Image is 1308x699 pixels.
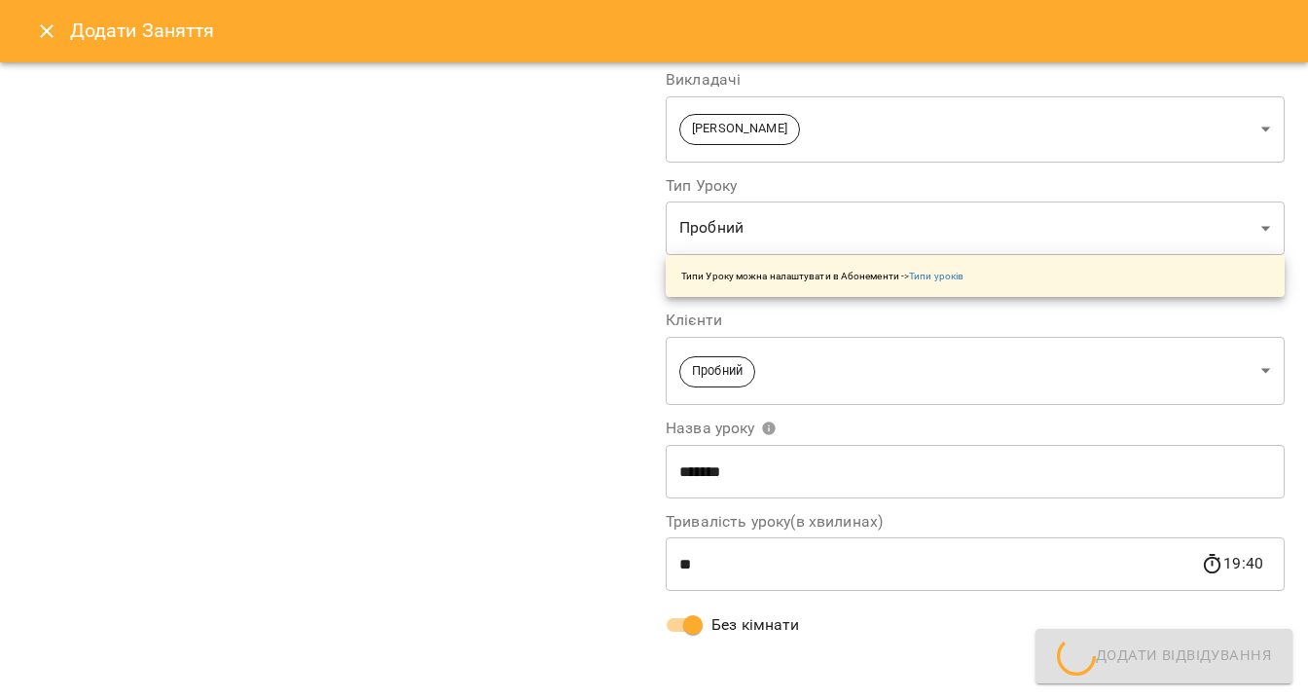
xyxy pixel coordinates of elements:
[70,16,1285,46] h6: Додати Заняття
[666,514,1285,530] label: Тривалість уроку(в хвилинах)
[681,269,963,283] p: Типи Уроку можна налаштувати в Абонементи ->
[666,95,1285,163] div: [PERSON_NAME]
[666,72,1285,88] label: Викладачі
[666,178,1285,194] label: Тип Уроку
[909,271,963,281] a: Типи уроків
[680,362,754,381] span: Пробний
[680,120,799,138] span: [PERSON_NAME]
[23,8,70,55] button: Close
[666,313,1285,328] label: Клієнти
[761,421,777,436] svg: Вкажіть назву уроку або виберіть клієнтів
[666,336,1285,405] div: Пробний
[666,202,1285,256] div: Пробний
[666,421,777,436] span: Назва уроку
[711,613,800,637] span: Без кімнати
